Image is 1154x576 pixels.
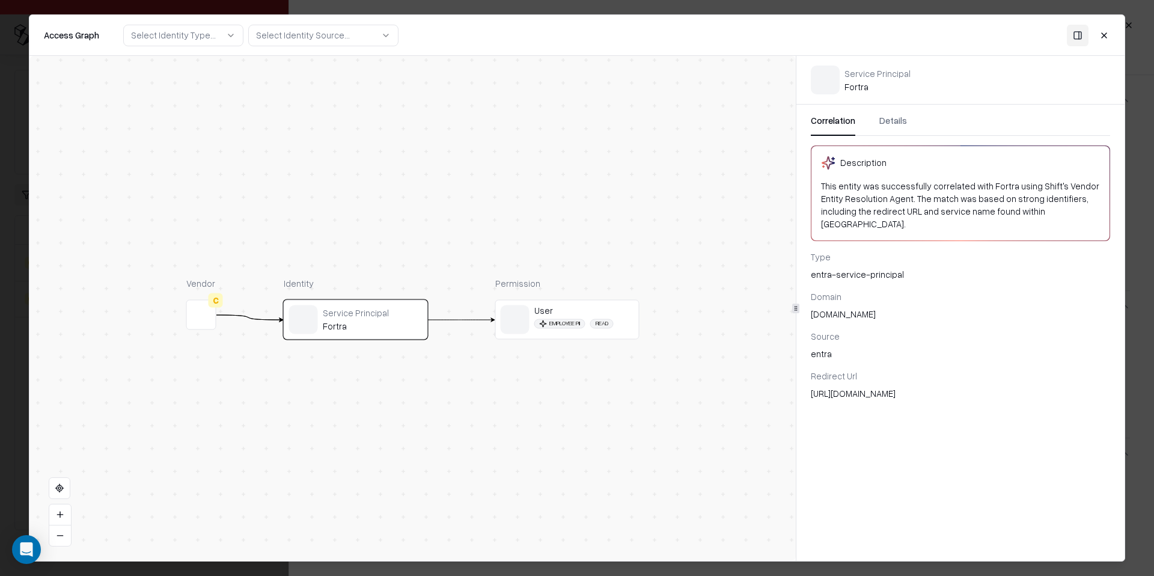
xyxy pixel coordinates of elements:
div: Fortra [323,321,423,332]
div: Fortra [844,67,911,92]
div: Domain [811,290,1110,303]
div: Permission [495,277,640,290]
div: User [534,305,634,316]
div: [URL][DOMAIN_NAME] [811,387,1110,400]
div: Type [811,250,1110,263]
button: Toggle Panel [1067,24,1088,46]
div: This entity was successfully correlated with Fortra using Shift's Vendor Entity Resolution Agent.... [821,180,1100,231]
div: entra-service-principal [811,268,1110,281]
div: Select Identity Type... [131,29,216,41]
img: entra [816,70,835,90]
span: Employee PII [534,319,585,328]
div: Service Principal [323,307,423,318]
div: Identity [284,277,428,290]
div: Access Graph [44,28,99,41]
button: Correlation [811,114,855,136]
button: Details [879,114,907,136]
div: entra [811,348,1110,360]
button: Select Identity Source... [248,24,398,46]
span: Read [590,319,614,328]
div: Vendor [186,277,216,290]
button: Select Identity Type... [123,24,243,46]
div: Redirect Url [811,370,1110,382]
div: Source [811,330,1110,343]
div: Service Principal [844,67,911,78]
div: [DOMAIN_NAME] [811,308,1110,320]
div: Select Identity Source... [256,29,350,41]
div: C [209,293,223,308]
div: Description [840,156,887,169]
